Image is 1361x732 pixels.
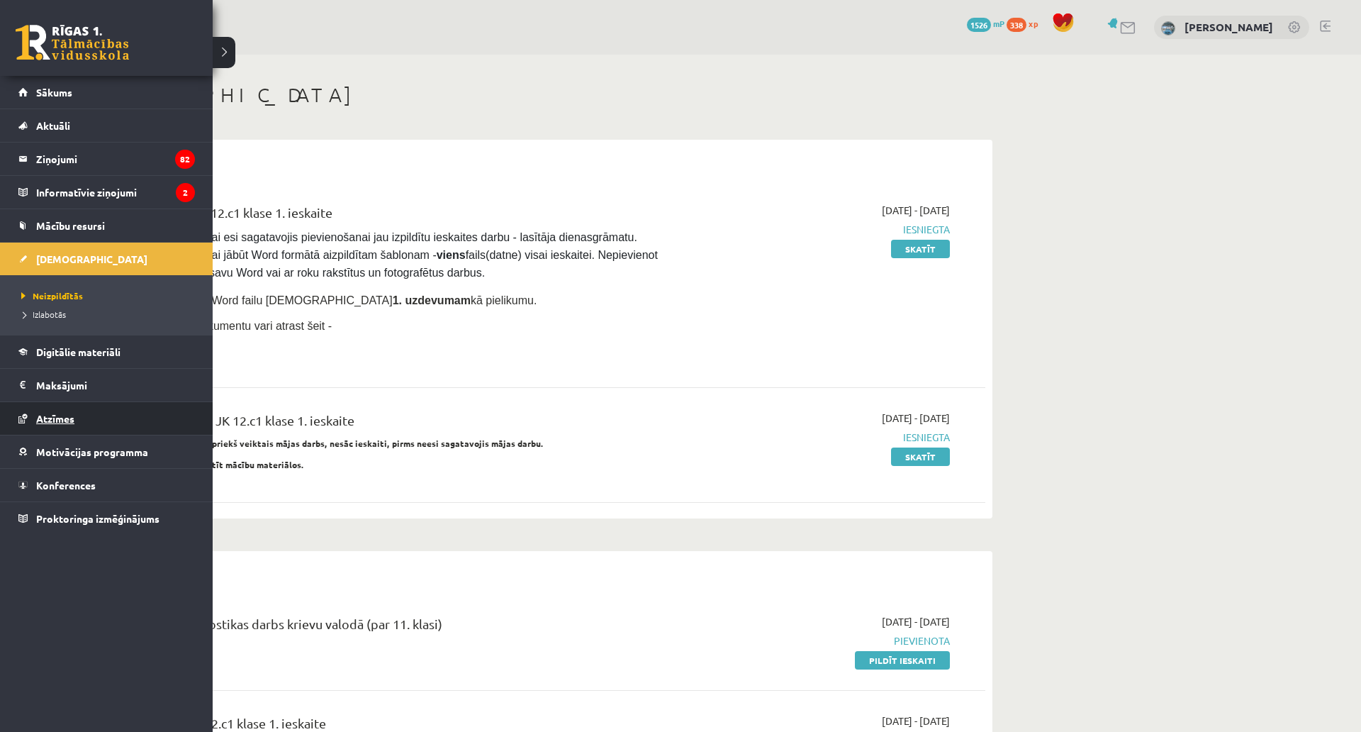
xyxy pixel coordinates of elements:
[18,502,195,535] a: Proktoringa izmēģinājums
[882,614,950,629] span: [DATE] - [DATE]
[967,18,1004,29] a: 1526 mP
[106,294,537,306] span: Pievieno sagatavoto Word failu [DEMOGRAPHIC_DATA] kā pielikumu.
[36,219,105,232] span: Mācību resursi
[36,369,195,401] legend: Maksājumi
[106,320,332,332] span: Aizpildāmo Word dokumentu vari atrast šeit -
[1007,18,1026,32] span: 338
[891,240,950,258] a: Skatīt
[106,231,661,279] span: [PERSON_NAME], vai esi sagatavojis pievienošanai jau izpildītu ieskaites darbu - lasītāja dienasg...
[18,143,195,175] a: Ziņojumi82
[18,369,195,401] a: Maksājumi
[36,176,195,209] legend: Informatīvie ziņojumi
[967,18,991,32] span: 1526
[882,203,950,218] span: [DATE] - [DATE]
[36,143,195,175] legend: Ziņojumi
[85,83,992,107] h1: [DEMOGRAPHIC_DATA]
[18,76,195,109] a: Sākums
[36,412,74,425] span: Atzīmes
[18,469,195,501] a: Konferences
[18,308,198,321] a: Izlabotās
[18,209,195,242] a: Mācību resursi
[993,18,1004,29] span: mP
[106,438,544,449] strong: Ieskaitē būs jāpievieno iepriekš veiktais mājas darbs, nesāc ieskaiti, pirms neesi sagatavojis mā...
[36,345,121,358] span: Digitālie materiāli
[36,445,148,458] span: Motivācijas programma
[36,253,147,265] span: [DEMOGRAPHIC_DATA]
[882,411,950,426] span: [DATE] - [DATE]
[855,651,950,670] a: Pildīt ieskaiti
[175,150,195,169] i: 82
[1029,18,1038,29] span: xp
[36,479,96,492] span: Konferences
[683,633,950,648] span: Pievienota
[882,714,950,728] span: [DATE] - [DATE]
[437,249,466,261] strong: viens
[106,411,661,437] div: Sociālās zinātnes II JK 12.c1 klase 1. ieskaite
[18,289,198,302] a: Neizpildītās
[683,222,950,237] span: Iesniegta
[106,614,661,640] div: 12.c1 klases diagnostikas darbs krievu valodā (par 11. klasi)
[393,294,471,306] strong: 1. uzdevumam
[18,436,195,468] a: Motivācijas programma
[891,448,950,466] a: Skatīt
[1184,20,1273,34] a: [PERSON_NAME]
[16,25,129,60] a: Rīgas 1. Tālmācības vidusskola
[18,290,83,301] span: Neizpildītās
[18,309,66,320] span: Izlabotās
[683,430,950,445] span: Iesniegta
[18,335,195,368] a: Digitālie materiāli
[18,402,195,435] a: Atzīmes
[106,203,661,229] div: Angļu valoda II JK 12.c1 klase 1. ieskaite
[18,176,195,209] a: Informatīvie ziņojumi2
[1161,21,1175,35] img: Santis Aleinikovs
[36,119,70,132] span: Aktuāli
[176,183,195,202] i: 2
[36,86,72,99] span: Sākums
[36,512,159,525] span: Proktoringa izmēģinājums
[18,243,195,275] a: [DEMOGRAPHIC_DATA]
[18,109,195,142] a: Aktuāli
[1007,18,1045,29] a: 338 xp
